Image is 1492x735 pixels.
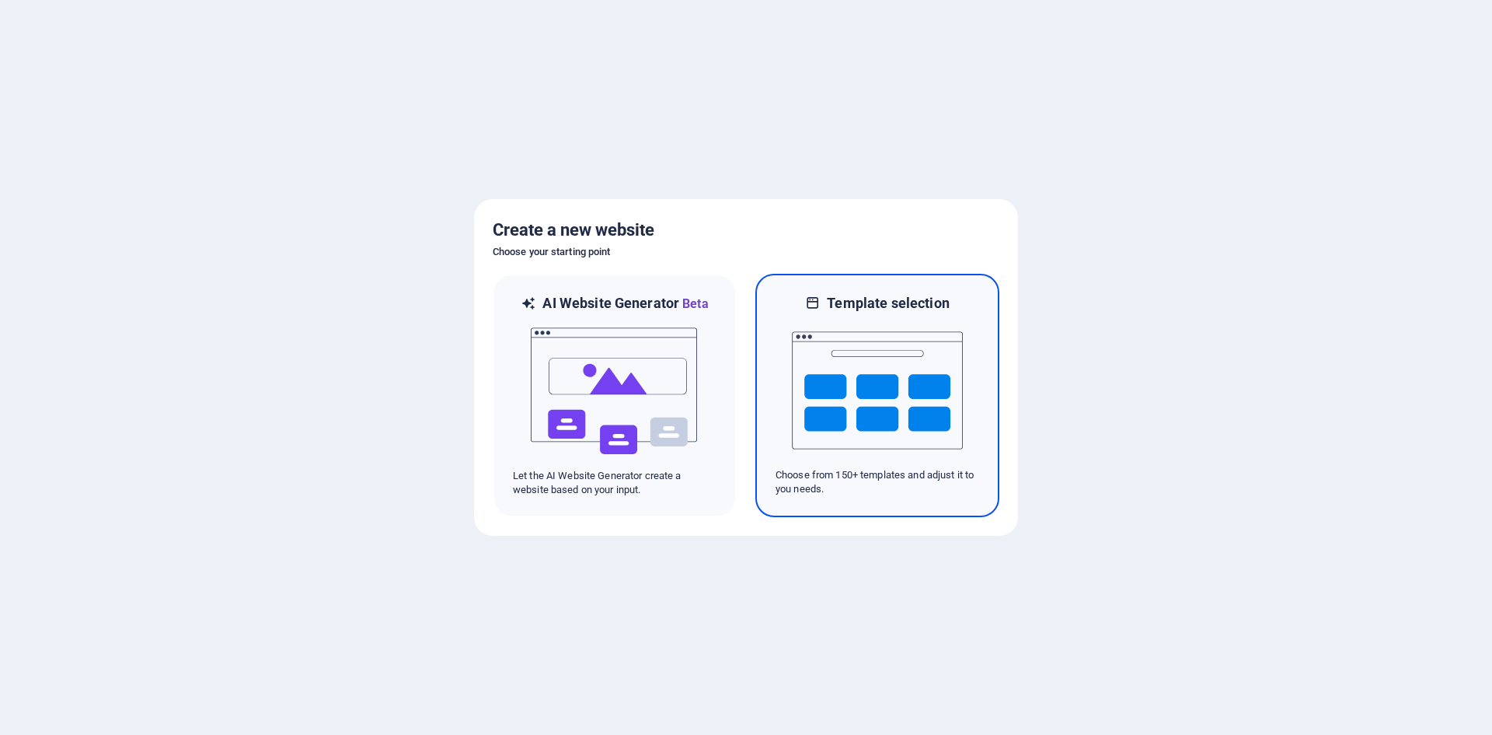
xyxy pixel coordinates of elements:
[542,294,708,313] h6: AI Website Generator
[827,294,949,313] h6: Template selection
[493,243,999,261] h6: Choose your starting point
[679,296,709,311] span: Beta
[493,218,999,243] h5: Create a new website
[513,469,716,497] p: Let the AI Website Generator create a website based on your input.
[755,274,999,517] div: Template selectionChoose from 150+ templates and adjust it to you needs.
[776,468,979,496] p: Choose from 150+ templates and adjust it to you needs.
[493,274,737,517] div: AI Website GeneratorBetaaiLet the AI Website Generator create a website based on your input.
[529,313,700,469] img: ai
